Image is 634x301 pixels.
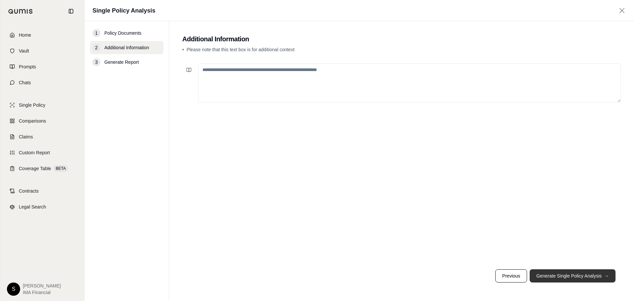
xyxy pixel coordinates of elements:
[19,102,45,108] span: Single Policy
[92,58,100,66] div: 3
[182,34,621,44] h2: Additional Information
[104,59,139,65] span: Generate Report
[104,30,141,36] span: Policy Documents
[4,98,80,112] a: Single Policy
[19,32,31,38] span: Home
[4,44,80,58] a: Vault
[19,149,50,156] span: Custom Report
[4,184,80,198] a: Contracts
[8,9,33,14] img: Qumis Logo
[4,161,80,176] a: Coverage TableBETA
[54,165,68,172] span: BETA
[4,75,80,90] a: Chats
[92,44,100,52] div: 2
[19,118,46,124] span: Comparisons
[182,47,184,52] span: •
[19,48,29,54] span: Vault
[4,114,80,128] a: Comparisons
[19,63,36,70] span: Prompts
[104,44,149,51] span: Additional Information
[92,29,100,37] div: 1
[495,269,527,282] button: Previous
[4,59,80,74] a: Prompts
[66,6,76,17] button: Collapse sidebar
[4,28,80,42] a: Home
[19,133,33,140] span: Claims
[4,145,80,160] a: Custom Report
[187,47,295,52] span: Please note that this text box is for additional context
[4,130,80,144] a: Claims
[7,282,20,296] div: S
[92,6,155,15] h1: Single Policy Analysis
[23,282,61,289] span: [PERSON_NAME]
[4,200,80,214] a: Legal Search
[604,273,609,279] span: →
[19,188,39,194] span: Contracts
[19,165,51,172] span: Coverage Table
[19,204,46,210] span: Legal Search
[530,269,616,282] button: Generate Single Policy Analysis→
[23,289,61,296] span: IMA Financial
[19,79,31,86] span: Chats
